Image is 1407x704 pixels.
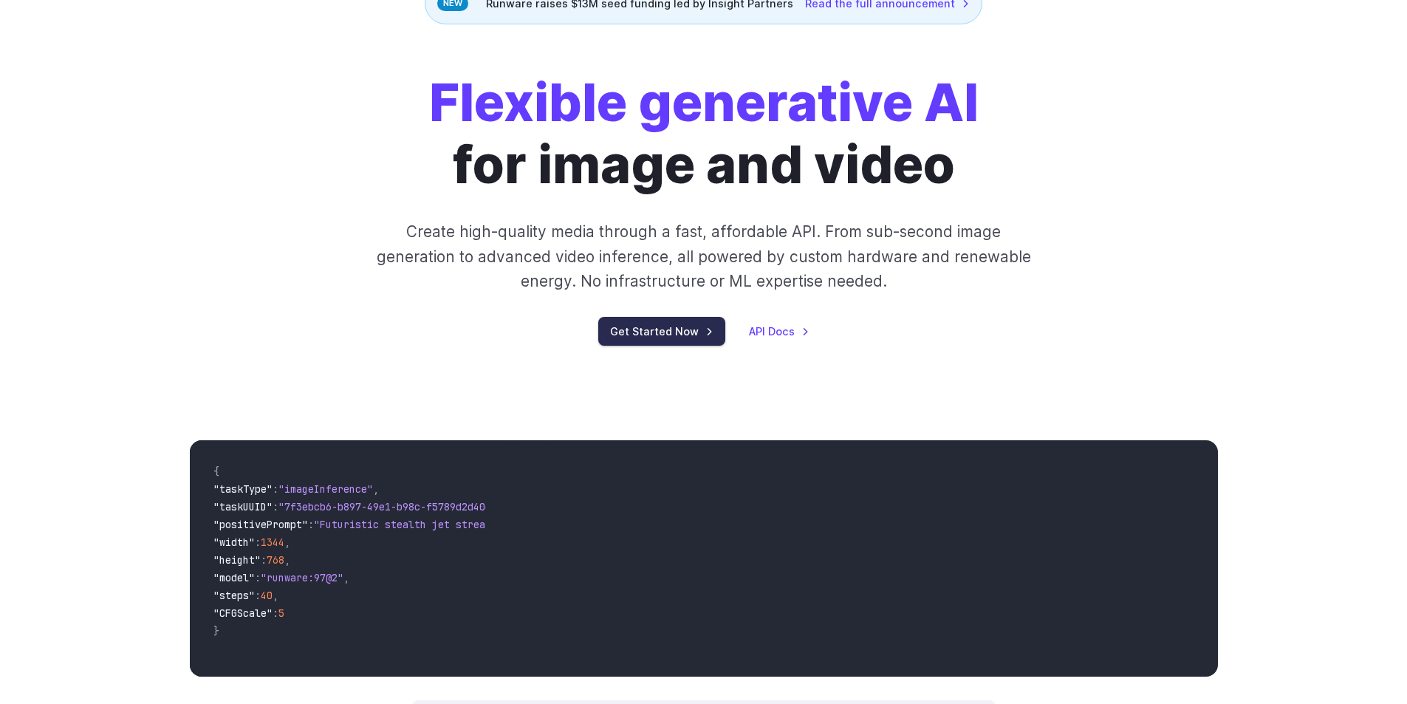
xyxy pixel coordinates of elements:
strong: Flexible generative AI [429,71,979,134]
span: "imageInference" [278,482,373,496]
span: "width" [213,536,255,549]
span: : [255,589,261,602]
a: Get Started Now [598,317,725,346]
span: "taskUUID" [213,500,273,513]
span: : [273,606,278,620]
span: 5 [278,606,284,620]
h1: for image and video [429,72,979,196]
span: 768 [267,553,284,567]
span: "height" [213,553,261,567]
span: : [273,482,278,496]
span: { [213,465,219,478]
span: 40 [261,589,273,602]
span: : [255,536,261,549]
span: "model" [213,571,255,584]
span: : [308,518,314,531]
span: : [273,500,278,513]
span: } [213,624,219,638]
span: "runware:97@2" [261,571,343,584]
span: "positivePrompt" [213,518,308,531]
span: "7f3ebcb6-b897-49e1-b98c-f5789d2d40d7" [278,500,503,513]
span: , [284,536,290,549]
span: "taskType" [213,482,273,496]
span: : [255,571,261,584]
span: , [373,482,379,496]
span: : [261,553,267,567]
span: , [273,589,278,602]
span: , [284,553,290,567]
p: Create high-quality media through a fast, affordable API. From sub-second image generation to adv... [374,219,1033,293]
span: "Futuristic stealth jet streaking through a neon-lit cityscape with glowing purple exhaust" [314,518,852,531]
a: API Docs [749,323,809,340]
span: "CFGScale" [213,606,273,620]
span: , [343,571,349,584]
span: "steps" [213,589,255,602]
span: 1344 [261,536,284,549]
